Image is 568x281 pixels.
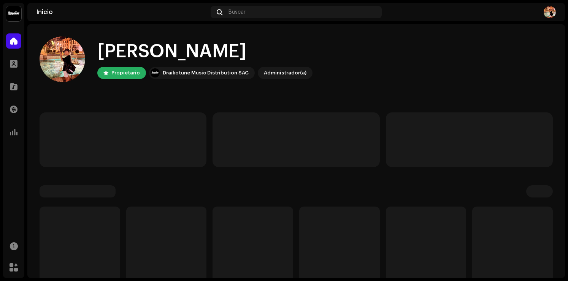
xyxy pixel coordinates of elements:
[544,6,556,18] img: e88efa21-a9d7-4a14-a4f0-f73e4f5b6293
[36,9,208,15] div: Inicio
[111,68,140,77] div: Propietario
[264,68,306,77] div: Administrador(a)
[163,68,249,77] div: Draikotune Music Distribution SAC
[97,39,313,64] div: [PERSON_NAME]
[228,9,246,15] span: Buscar
[40,36,85,82] img: e88efa21-a9d7-4a14-a4f0-f73e4f5b6293
[151,68,160,77] img: 10370c6a-d0e2-4592-b8a2-38f444b0ca44
[6,6,21,21] img: 10370c6a-d0e2-4592-b8a2-38f444b0ca44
